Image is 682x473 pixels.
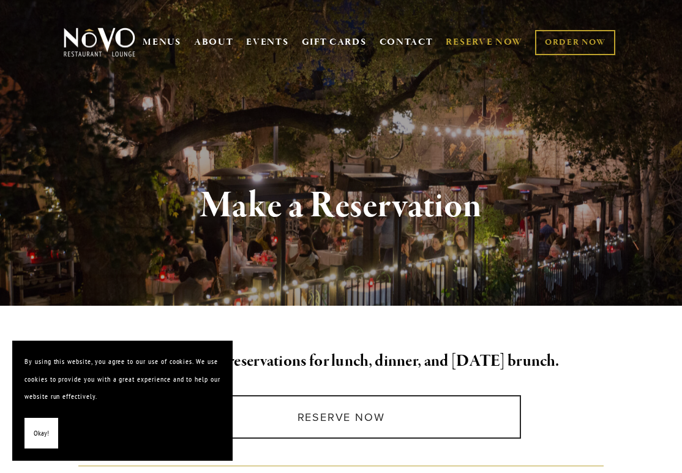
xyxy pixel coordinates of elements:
section: Cookie banner [12,341,233,461]
a: EVENTS [246,36,288,48]
h2: Novo welcomes reservations for lunch, dinner, and [DATE] brunch. [78,349,604,374]
button: Okay! [24,418,58,449]
p: By using this website, you agree to our use of cookies. We use cookies to provide you with a grea... [24,353,220,406]
strong: Make a Reservation [200,183,482,229]
a: ABOUT [194,36,234,48]
a: ORDER NOW [535,30,615,55]
a: CONTACT [380,31,433,54]
img: Novo Restaurant &amp; Lounge [61,27,138,58]
a: RESERVE NOW [446,31,523,54]
a: Reserve Now [161,395,520,439]
a: GIFT CARDS [302,31,367,54]
a: MENUS [143,36,181,48]
span: Okay! [34,425,49,442]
